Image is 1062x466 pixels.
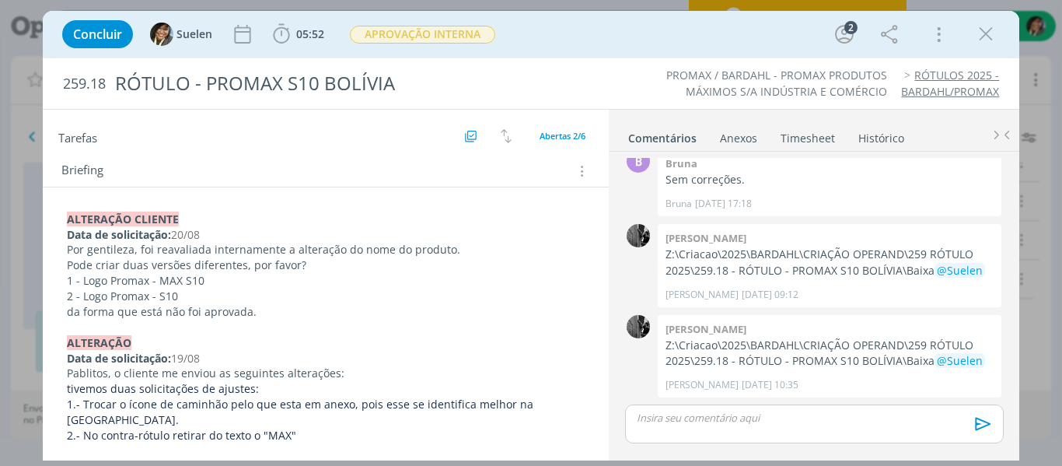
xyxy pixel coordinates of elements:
button: 05:52 [269,22,328,47]
p: Por gentileza, foi reavaliada internamente a alteração do nome do produto. [67,242,585,258]
strong: ALTERAÇÃO CLIENTE [67,212,179,226]
a: RÓTULOS 2025 - BARDAHL/PROMAX [901,68,999,98]
div: RÓTULO - PROMAX S10 BOLÍVIA [109,65,603,103]
span: 05:52 [296,26,324,41]
span: 259.18 [63,75,106,93]
span: tivemos duas solicitações de ajustes: [67,381,259,396]
img: S [150,23,173,46]
span: 2.- No contra-rótulo retirar do texto o "MAX" [67,428,296,443]
a: Histórico [858,124,905,146]
p: da forma que está não foi aprovada. [67,304,585,320]
p: Pode criar duas versões diferentes, por favor? [67,258,585,273]
span: Briefing [61,161,103,181]
span: [DATE] 17:18 [695,197,752,211]
span: [DATE] 09:12 [742,288,798,302]
p: [PERSON_NAME] [665,288,739,302]
span: 19/08 [171,351,200,366]
b: [PERSON_NAME] [665,231,746,245]
div: 2 [844,21,858,34]
a: Comentários [627,124,697,146]
strong: Data de solicitação: [67,227,171,242]
span: Abertas 2/6 [540,130,585,142]
span: 20/08 [171,227,200,242]
button: 2 [832,22,857,47]
p: 2 - Logo Promax - S10 [67,289,585,304]
span: Concluir [73,28,122,40]
img: P [627,315,650,338]
a: Timesheet [780,124,836,146]
div: B [627,149,650,173]
div: dialog [43,11,1020,461]
a: PROMAX / BARDAHL - PROMAX PRODUTOS MÁXIMOS S/A INDÚSTRIA E COMÉRCIO [666,68,887,98]
img: arrow-down-up.svg [501,129,512,143]
p: Z:\Criacao\2025\BARDAHL\CRIAÇÃO OPERAND\259 RÓTULO 2025\259.18 - RÓTULO - PROMAX S10 BOLÍVIA\Baixa [665,247,994,279]
p: 1 - Logo Promax - MAX S10 [67,273,585,289]
strong: Data de solicitação: [67,351,171,366]
p: Z:\Criacao\2025\BARDAHL\CRIAÇÃO OPERAND\259 RÓTULO 2025\259.18 - RÓTULO - PROMAX S10 BOLÍVIA\Baixa [665,338,994,370]
span: [DATE] 10:35 [742,378,798,392]
span: APROVAÇÃO INTERNA [350,26,495,44]
div: Anexos [720,131,757,146]
b: Bruna [665,156,697,170]
p: [PERSON_NAME] [665,378,739,392]
p: Bruna [665,197,692,211]
img: P [627,224,650,247]
b: [PERSON_NAME] [665,322,746,336]
button: APROVAÇÃO INTERNA [349,25,496,44]
span: Suelen [176,29,212,40]
span: @Suelen [937,263,983,278]
strong: ALTERAÇÃO [67,335,131,350]
p: Pablitos, o cliente me enviou as seguintes alterações: [67,366,585,381]
p: Sem correções. [665,172,994,187]
span: 1.- Trocar o ícone de caminhão pelo que esta em anexo, pois esse se identifica melhor na [GEOGRAP... [67,397,536,427]
span: @Suelen [937,353,983,368]
button: SSuelen [150,23,212,46]
span: Tarefas [58,127,97,145]
button: Concluir [62,20,133,48]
